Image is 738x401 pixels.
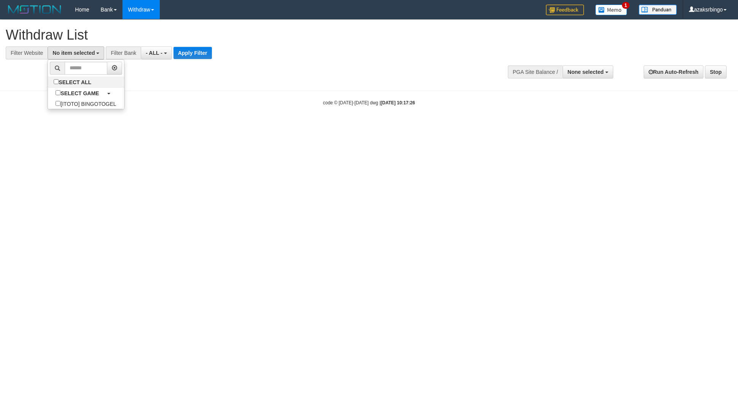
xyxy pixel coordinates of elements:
div: Filter Bank [106,46,141,59]
input: [ITOTO] BINGOTOGEL [56,101,60,106]
span: No item selected [52,50,95,56]
button: Apply Filter [173,47,212,59]
img: MOTION_logo.png [6,4,64,15]
span: 1 [622,2,630,9]
strong: [DATE] 10:17:26 [381,100,415,105]
input: SELECT GAME [56,90,60,95]
a: Stop [705,66,727,78]
label: [ITOTO] BINGOTOGEL [48,98,124,109]
input: SELECT ALL [54,79,59,84]
h1: Withdraw List [6,27,484,43]
span: - ALL - [146,50,162,56]
button: No item selected [48,46,104,59]
b: SELECT GAME [60,90,99,96]
a: Run Auto-Refresh [644,66,703,78]
img: panduan.png [639,5,677,15]
small: code © [DATE]-[DATE] dwg | [323,100,415,105]
button: - ALL - [141,46,172,59]
div: Filter Website [6,46,48,59]
img: Feedback.jpg [546,5,584,15]
div: PGA Site Balance / [508,66,563,78]
span: None selected [568,69,604,75]
a: SELECT GAME [48,88,124,98]
button: None selected [563,66,613,78]
label: SELECT ALL [48,77,99,87]
img: Button%20Memo.svg [595,5,627,15]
